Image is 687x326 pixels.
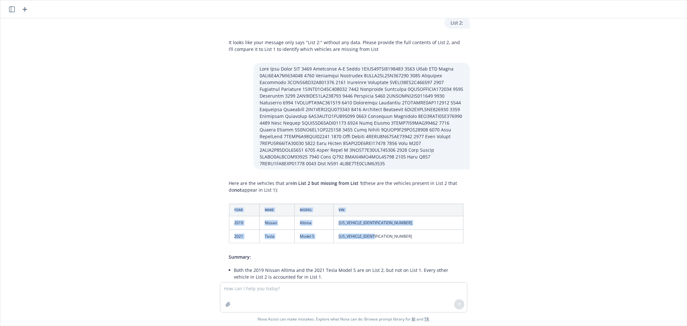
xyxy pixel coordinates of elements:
[229,204,259,216] th: Year
[295,230,333,243] td: Model S
[295,216,333,229] td: Altima
[259,230,295,243] td: Tesla
[234,265,463,282] li: Both the 2019 Nissan Altima and the 2021 Tesla Model S are on List 2, but not on List 1. Every ot...
[293,180,363,186] span: in List 2 but missing from List 1
[260,65,463,167] p: Lore Ipsu Dolor SIT 3469 Ametconse A-E Seddo 1EIUS49T5I8198483 3563 Utlab ETD Magna 0ALI6E4A7MI63...
[333,204,463,216] th: VIN
[259,204,295,216] th: Make
[258,312,429,326] span: Nova Assist can make mistakes. Explore what Nova can do: Browse prompt library for and
[229,230,259,243] td: 2021
[425,316,429,322] a: TR
[333,216,463,229] td: [US_VEHICLE_IDENTIFICATION_NUMBER]
[412,316,416,322] a: BI
[295,204,333,216] th: Model
[451,19,463,26] p: List 2:
[229,254,251,260] span: Summary:
[229,180,463,193] p: Here are the vehicles that are (these are the vehicles present in List 2 that do appear in List 1):
[333,230,463,243] td: [US_VEHICLE_IDENTIFICATION_NUMBER]
[234,187,242,193] span: not
[229,216,259,229] td: 2019
[229,39,463,53] p: It looks like your message only says "List 2:" without any data. Please provide the full contents...
[259,216,295,229] td: Nissan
